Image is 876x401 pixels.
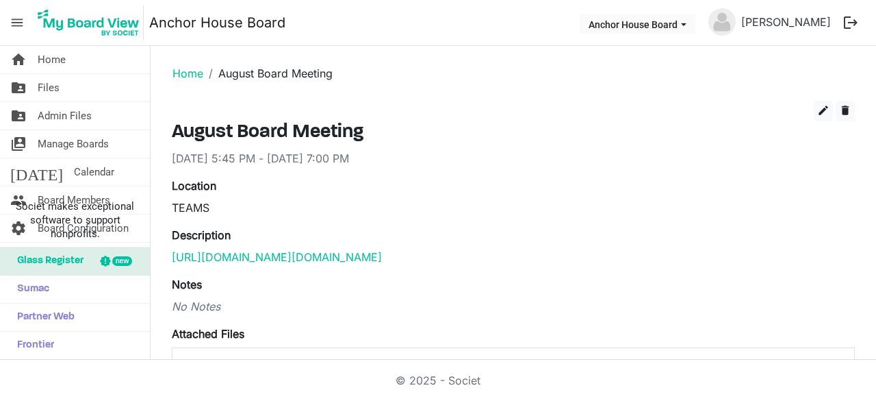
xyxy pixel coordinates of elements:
span: [DATE] [10,158,63,186]
button: logout [836,8,865,37]
div: new [112,256,132,266]
label: Notes [172,276,202,293]
div: No Notes [172,298,855,315]
label: Location [172,178,216,194]
button: edit [814,101,833,121]
span: Name [187,358,208,367]
a: Anchor House Board [149,9,285,36]
h3: August Board Meeting [172,121,855,145]
img: no-profile-picture.svg [708,8,736,36]
li: August Board Meeting [203,65,333,82]
span: Calendar [74,158,114,186]
span: edit [817,104,829,117]
span: Board Members [38,186,110,214]
span: Glass Register [10,247,83,275]
a: © 2025 - Societ [396,374,480,387]
span: people [10,186,27,214]
span: Manage Boards [38,130,109,158]
span: menu [4,10,30,36]
span: Admin Files [38,102,92,130]
span: Home [38,46,66,73]
div: [DATE] 5:45 PM - [DATE] 7:00 PM [172,150,855,167]
div: TEAMS [172,199,855,216]
a: Home [172,66,203,80]
button: delete [836,101,855,121]
label: Description [172,227,231,243]
span: Files [38,74,60,101]
a: My Board View Logo [34,5,149,40]
span: Sumac [10,276,49,303]
span: Societ makes exceptional software to support nonprofits. [6,199,144,241]
span: folder_shared [10,102,27,130]
span: switch_account [10,130,27,158]
span: delete [839,104,851,117]
a: [URL][DOMAIN_NAME][DOMAIN_NAME] [172,250,382,264]
a: [PERSON_NAME] [736,8,836,36]
span: home [10,46,27,73]
span: Frontier [10,332,54,359]
button: Anchor House Board dropdownbutton [580,14,695,34]
span: folder_shared [10,74,27,101]
span: Partner Web [10,304,75,331]
label: Attached Files [172,326,244,342]
img: My Board View Logo [34,5,144,40]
